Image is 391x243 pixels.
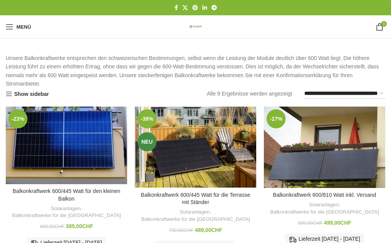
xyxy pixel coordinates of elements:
span: CHF [55,224,65,229]
span: -39% [137,109,157,128]
a: Balkonkraftwerke für die [GEOGRAPHIC_DATA] [12,212,121,219]
span: 0 [381,21,387,27]
span: -23% [8,109,27,128]
span: CHF [313,220,323,226]
span: CHF [184,228,194,233]
a: Balkonkraftwerk 600/445 Watt für die Terrasse mit Ständer [141,192,250,206]
a: Balkonkraftwerke für die [GEOGRAPHIC_DATA] [270,209,379,216]
div: , [139,209,252,223]
span: Neu [137,132,157,151]
bdi: 499,00 [324,220,351,226]
a: Balkonkraftwerk 600/445 Watt für den kleinen Balkon [6,107,127,184]
bdi: 499,00 [40,224,64,229]
a: Solaranlagen [51,205,81,212]
span: CHF [340,220,351,226]
a: Solaranlagen [180,209,210,216]
a: Solaranlagen [309,201,339,209]
a: Facebook Social Link [172,3,180,13]
p: Alle 9 Ergebnisse werden angezeigt [207,89,292,98]
a: Logo der Website [186,23,205,29]
select: Shop-Reihenfolge [304,88,385,99]
a: Balkonkraftwerk 600/810 Watt inkl. Versand [273,192,376,198]
a: LinkedIn Social Link [200,3,209,13]
img: Steckerkraftwerk für die Terrasse [135,107,256,188]
bdi: 599,00 [298,220,322,226]
a: Pinterest Social Link [190,3,200,13]
span: CHF [211,227,222,233]
a: Balkonkraftwerk 600/445 Watt für den kleinen Balkon [13,188,120,202]
bdi: 489,00 [195,227,222,233]
a: Balkonkraftwerk 600/810 Watt inkl. Versand [264,107,385,188]
a: Balkonkraftwerk 600/445 Watt für die Terrasse mit Ständer [135,107,256,188]
a: Telegram Social Link [209,3,219,13]
a: Show sidebar [6,91,49,97]
a: X Social Link [180,3,190,13]
span: CHF [82,223,93,229]
span: Menü [16,24,31,29]
bdi: 385,00 [66,223,93,229]
a: 0 [372,19,387,34]
bdi: 799,00 [169,228,193,233]
div: , [10,205,123,219]
span: -17% [267,109,286,128]
p: Unsere Balkonkraftwerke entsprechen den schweizerischen Bestimmungen, selbst wenn die Leistung de... [6,54,385,88]
a: Balkonkraftwerke für die [GEOGRAPHIC_DATA] [141,216,250,223]
a: Mobiles Menü öffnen [2,19,35,34]
div: , [268,201,381,215]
